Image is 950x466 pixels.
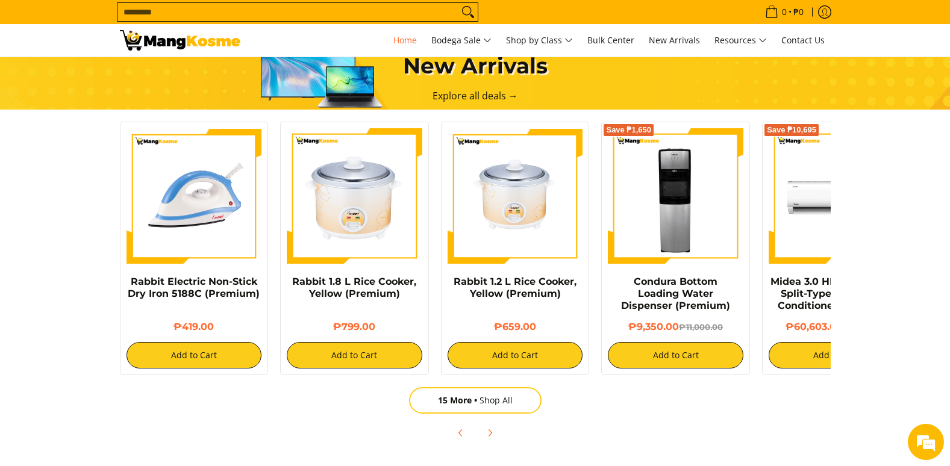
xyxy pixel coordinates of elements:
a: New Arrivals [643,24,706,57]
span: ₱0 [792,8,805,16]
nav: Main Menu [252,24,831,57]
h6: ₱799.00 [287,321,422,333]
img: https://mangkosme.com/products/rabbit-1-8-l-rice-cooker-yellow-class-a [287,128,422,264]
span: Bodega Sale [431,33,492,48]
img: rabbit-1.2-liter-rice-cooker-yellow-full-view-mang-kosme [448,128,583,264]
a: Midea 3.0 HP Celest Basic Split-Type Inverter Air Conditioner (Premium) [770,276,902,311]
a: Home [387,24,423,57]
span: 0 [780,8,789,16]
span: New Arrivals [649,34,700,46]
button: Next [477,420,503,446]
img: https://mangkosme.com/products/rabbit-electric-non-stick-dry-iron-5188c-class-a [127,128,262,264]
span: Resources [714,33,767,48]
span: Shop by Class [506,33,573,48]
a: Shop by Class [500,24,579,57]
button: Add to Cart [769,342,904,368]
button: Add to Cart [448,342,583,368]
a: Rabbit 1.2 L Rice Cooker, Yellow (Premium) [454,276,577,299]
span: Contact Us [781,34,825,46]
span: Save ₱1,650 [606,126,651,134]
h6: ₱9,350.00 [608,321,743,333]
button: Previous [448,420,474,446]
a: Rabbit 1.8 L Rice Cooker, Yellow (Premium) [292,276,416,299]
a: Explore all deals → [433,89,518,102]
a: Condura Bottom Loading Water Dispenser (Premium) [621,276,730,311]
h6: ₱419.00 [127,321,262,333]
img: Midea 3.0 HP Celest Basic Split-Type Inverter Air Conditioner (Premium) [769,128,904,264]
a: Resources [708,24,773,57]
a: Bulk Center [581,24,640,57]
img: Mang Kosme: Your Home Appliances Warehouse Sale Partner! [120,30,240,51]
span: Save ₱10,695 [767,126,816,134]
a: Contact Us [775,24,831,57]
button: Add to Cart [287,342,422,368]
a: 15 MoreShop All [409,387,542,414]
span: • [761,5,807,19]
img: Condura Bottom Loading Water Dispenser (Premium) [608,128,743,264]
span: Home [393,34,417,46]
button: Add to Cart [608,342,743,368]
a: Rabbit Electric Non-Stick Dry Iron 5188C (Premium) [128,276,260,299]
h6: ₱659.00 [448,321,583,333]
button: Add to Cart [127,342,262,368]
h6: ₱60,603.00 [769,321,904,333]
span: Bulk Center [587,34,634,46]
del: ₱11,000.00 [679,322,723,332]
span: 15 More [438,394,480,406]
a: Bodega Sale [425,24,498,57]
button: Search [458,3,478,21]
